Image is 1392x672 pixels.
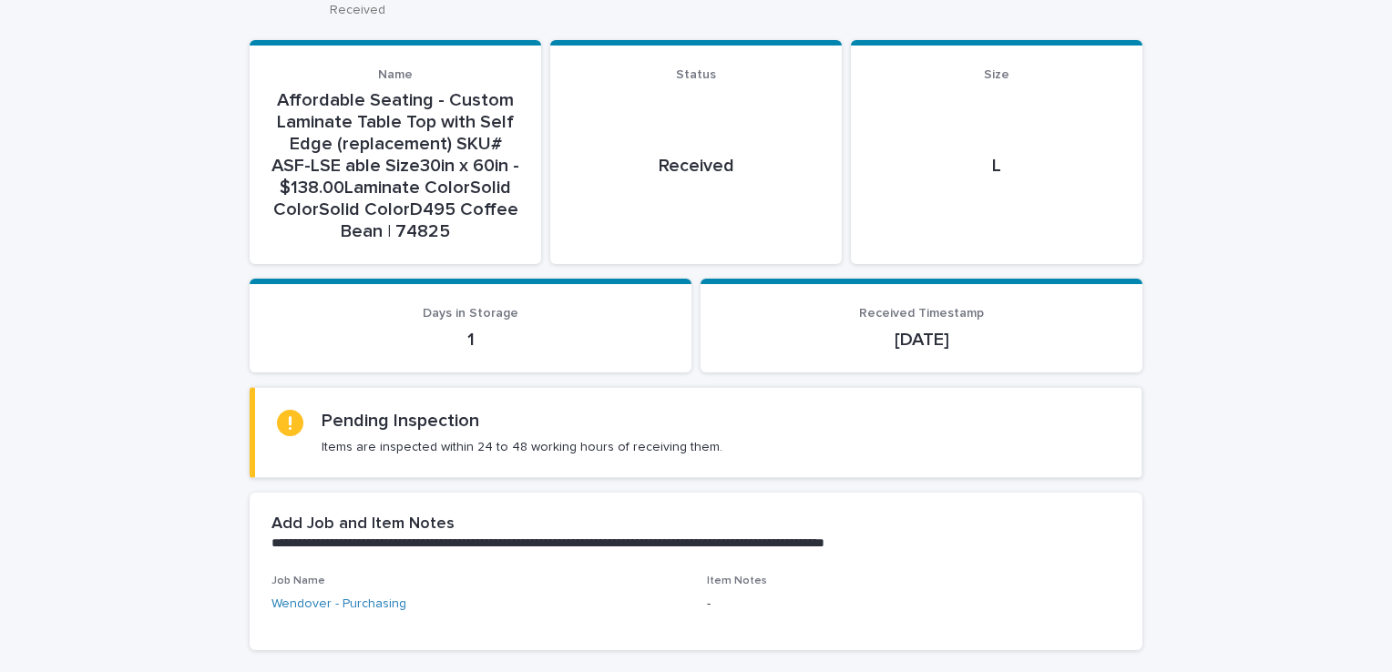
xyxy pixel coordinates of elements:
p: 1 [271,329,670,351]
span: Size [984,68,1009,81]
span: Status [676,68,716,81]
span: Job Name [271,575,325,586]
p: Items are inspected within 24 to 48 working hours of receiving them. [322,439,722,455]
a: Wendover - Purchasing [271,595,406,614]
p: [DATE] [722,329,1121,351]
h2: Add Job and Item Notes [271,514,455,535]
span: Name [378,68,413,81]
h2: Pending Inspection [322,410,479,432]
span: Days in Storage [423,307,518,320]
p: L [873,155,1121,177]
p: Affordable Seating - Custom Laminate Table Top with Self Edge (replacement) SKU# ASF-LSE able Siz... [271,89,519,242]
span: Item Notes [707,575,767,586]
p: Received [572,155,820,177]
p: - [707,595,1121,614]
p: Received [330,3,857,18]
span: Received Timestamp [859,307,984,320]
